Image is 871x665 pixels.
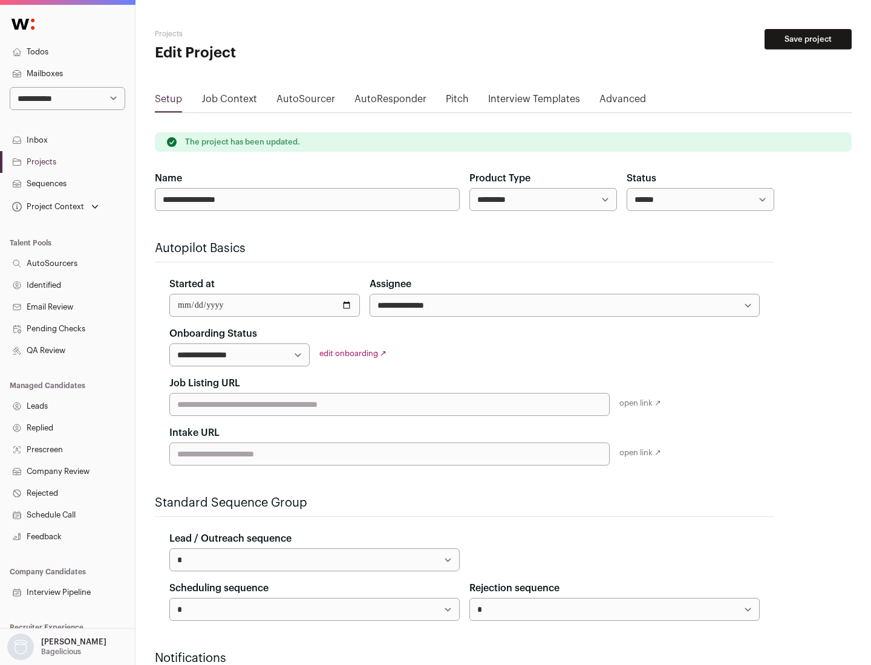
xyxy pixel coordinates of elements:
label: Intake URL [169,426,220,440]
button: Open dropdown [10,198,101,215]
label: Assignee [370,277,411,291]
p: The project has been updated. [185,137,300,147]
a: Interview Templates [488,92,580,111]
a: edit onboarding ↗ [319,349,387,357]
label: Scheduling sequence [169,581,269,595]
label: Name [155,171,182,186]
label: Started at [169,277,215,291]
a: Setup [155,92,182,111]
label: Rejection sequence [469,581,559,595]
label: Onboarding Status [169,326,257,341]
h2: Projects [155,29,387,39]
label: Status [627,171,656,186]
label: Product Type [469,171,530,186]
button: Open dropdown [5,634,109,660]
button: Save project [765,29,852,50]
h2: Standard Sequence Group [155,495,774,511]
a: AutoResponder [354,92,426,111]
a: Job Context [201,92,257,111]
p: [PERSON_NAME] [41,637,106,647]
label: Lead / Outreach sequence [169,531,292,546]
p: Bagelicious [41,647,81,657]
a: AutoSourcer [276,92,335,111]
div: Project Context [10,202,84,212]
a: Advanced [599,92,646,111]
h1: Edit Project [155,44,387,63]
label: Job Listing URL [169,376,240,391]
a: Pitch [446,92,469,111]
img: nopic.png [7,634,34,660]
h2: Autopilot Basics [155,240,774,257]
img: Wellfound [5,12,41,36]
